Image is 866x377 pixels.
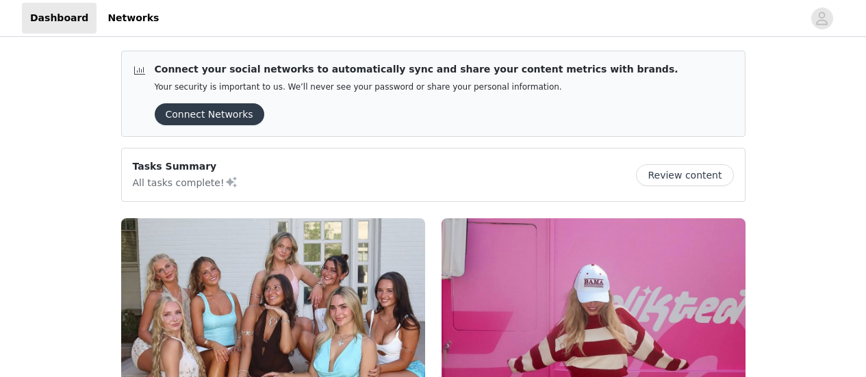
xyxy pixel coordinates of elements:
[155,82,678,92] p: Your security is important to us. We’ll never see your password or share your personal information.
[155,62,678,77] p: Connect your social networks to automatically sync and share your content metrics with brands.
[133,159,238,174] p: Tasks Summary
[636,164,733,186] button: Review content
[133,174,238,190] p: All tasks complete!
[155,103,264,125] button: Connect Networks
[99,3,167,34] a: Networks
[815,8,828,29] div: avatar
[22,3,97,34] a: Dashboard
